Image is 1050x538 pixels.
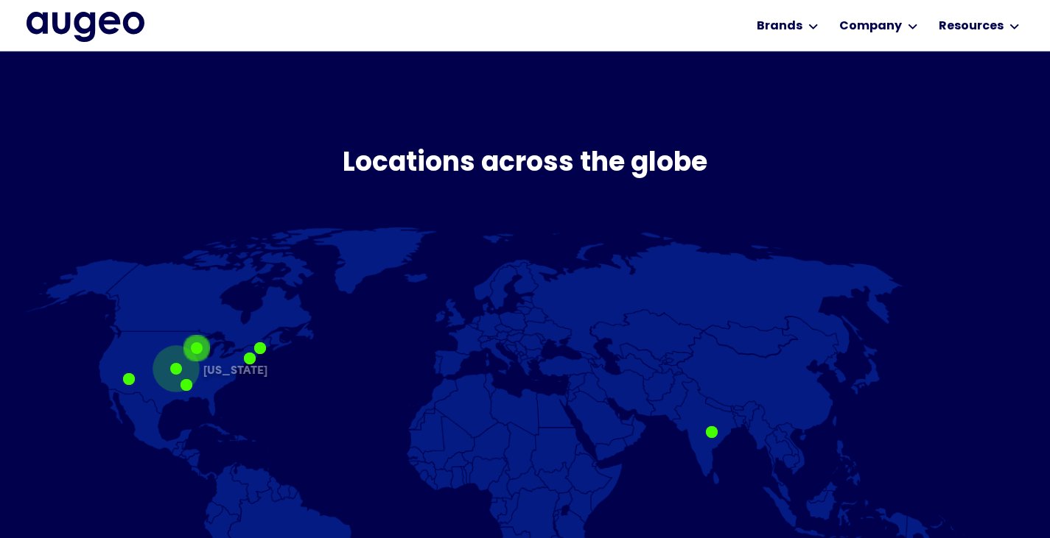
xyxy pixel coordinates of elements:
div: Company [839,18,902,35]
h3: Locations across the globe [343,146,707,183]
img: Augeo's full logo in midnight blue. [27,12,144,41]
a: home [27,12,144,41]
div: Resources [939,18,1004,35]
div: Brands [757,18,802,35]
